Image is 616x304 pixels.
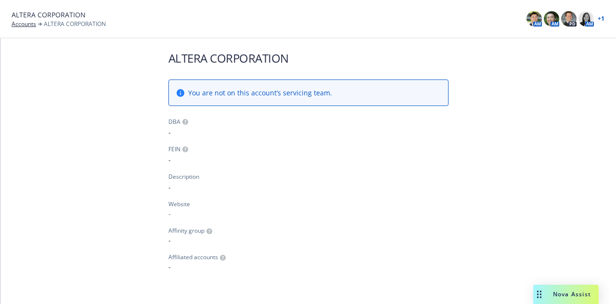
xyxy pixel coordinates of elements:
span: - [168,262,449,272]
div: FEIN [168,145,180,154]
h1: ALTERA CORPORATION [168,50,449,66]
img: photo [526,11,542,26]
span: ALTERA CORPORATION [44,20,106,28]
span: - [168,155,449,165]
div: DBA [168,118,180,126]
div: Drag to move [533,285,545,304]
div: Website [168,200,449,209]
span: - [168,127,449,137]
span: Affinity group [168,226,205,235]
span: ALTERA CORPORATION [12,10,86,20]
button: Nova Assist [533,285,599,304]
a: Accounts [12,20,36,28]
span: - [168,235,449,245]
span: Affiliated accounts [168,253,218,262]
a: + 1 [598,16,604,22]
img: photo [578,11,594,26]
span: - [168,182,449,192]
img: photo [561,11,577,26]
span: You are not on this account’s servicing team. [188,88,332,98]
div: Description [168,172,199,181]
span: Nova Assist [553,290,591,298]
img: photo [544,11,559,26]
div: - [168,209,449,219]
